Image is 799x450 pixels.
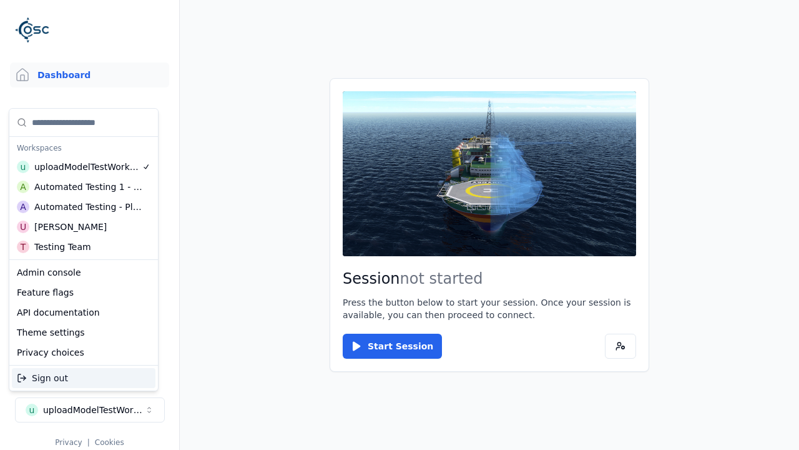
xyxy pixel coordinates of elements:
div: Sign out [12,368,155,388]
div: A [17,201,29,213]
div: uploadModelTestWorkspace [34,161,142,173]
div: Testing Team [34,241,91,253]
div: Automated Testing - Playwright [34,201,142,213]
div: API documentation [12,302,155,322]
div: Suggestions [9,366,158,391]
div: u [17,161,29,173]
div: Theme settings [12,322,155,342]
div: Automated Testing 1 - Playwright [34,181,143,193]
div: [PERSON_NAME] [34,221,107,233]
div: Feature flags [12,282,155,302]
div: Privacy choices [12,342,155,362]
div: A [17,181,29,193]
div: Admin console [12,262,155,282]
div: Suggestions [9,260,158,365]
div: Suggestions [9,109,158,259]
div: Workspaces [12,139,155,157]
div: U [17,221,29,233]
div: T [17,241,29,253]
